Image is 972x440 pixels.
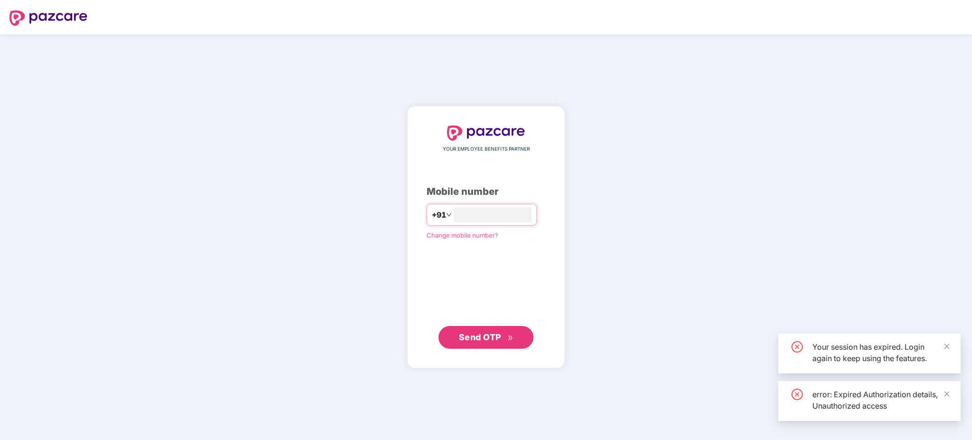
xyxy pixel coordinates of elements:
[812,341,949,364] div: Your session has expired. Login again to keep using the features.
[432,209,446,221] span: +91
[427,231,498,239] a: Change mobile number?
[507,335,514,341] span: double-right
[438,326,534,349] button: Send OTPdouble-right
[459,332,501,342] span: Send OTP
[443,145,530,153] span: YOUR EMPLOYEE BENEFITS PARTNER
[447,125,525,141] img: logo
[10,10,87,26] img: logo
[812,389,949,411] div: error: Expired Authorization details, Unauthorized access
[943,343,950,350] span: close
[791,341,803,353] span: close-circle
[427,184,545,199] div: Mobile number
[943,391,950,397] span: close
[446,212,452,218] span: down
[791,389,803,400] span: close-circle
